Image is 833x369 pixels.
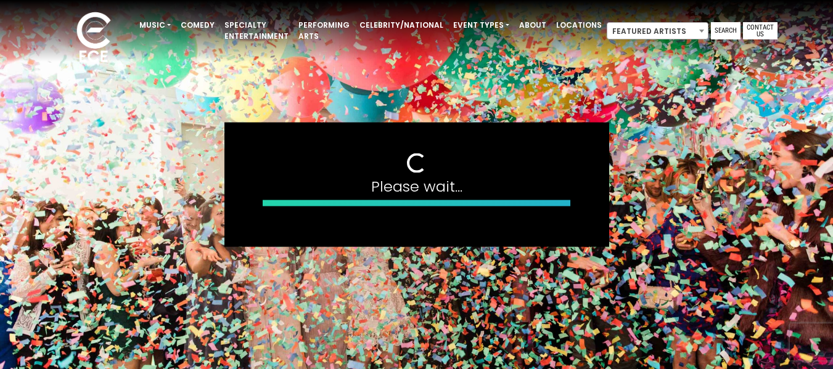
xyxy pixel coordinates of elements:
a: Music [134,15,176,36]
a: About [514,15,551,36]
a: Comedy [176,15,220,36]
span: Featured Artists [607,22,708,39]
a: Event Types [448,15,514,36]
a: Performing Arts [293,15,355,47]
a: Locations [551,15,607,36]
span: Featured Artists [607,23,708,40]
a: Celebrity/National [355,15,448,36]
a: Specialty Entertainment [220,15,293,47]
a: Contact Us [743,22,778,39]
h4: Please wait... [263,177,571,195]
a: Search [711,22,741,39]
img: ece_new_logo_whitev2-1.png [63,9,125,68]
